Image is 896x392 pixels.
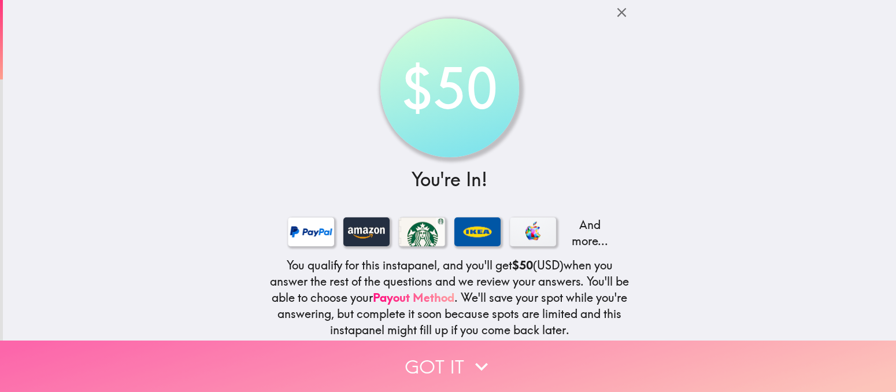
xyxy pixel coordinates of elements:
a: Payout Method [373,290,454,305]
b: $50 [512,258,533,272]
p: And more... [565,217,612,249]
h3: You're In! [269,167,630,193]
div: $50 [381,20,517,156]
h5: You qualify for this instapanel, and you'll get (USD) when you answer the rest of the questions a... [269,257,630,338]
